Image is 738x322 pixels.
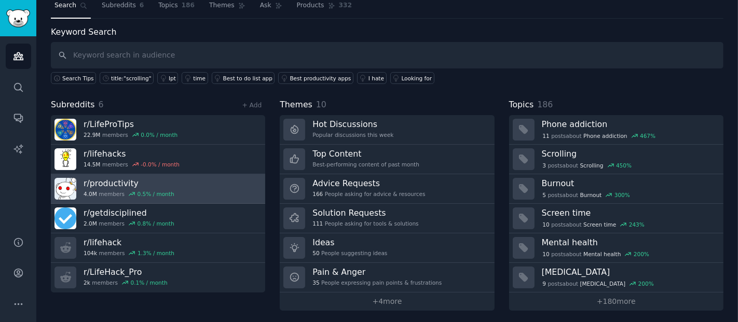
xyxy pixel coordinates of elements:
[51,263,265,292] a: r/LifeHack_Pro2kmembers0.1% / month
[84,190,97,198] span: 4.0M
[616,162,632,169] div: 450 %
[312,267,442,277] h3: Pain & Anger
[509,174,723,204] a: Burnout5postsaboutBurnout300%
[368,75,384,82] div: I hate
[402,75,432,82] div: Looking for
[542,178,716,189] h3: Burnout
[312,249,387,257] div: People suggesting ideas
[100,72,154,84] a: title:"scrolling"
[542,161,633,170] div: post s about
[84,220,97,227] span: 2.0M
[84,161,100,168] span: 14.5M
[580,162,604,169] span: Scrolling
[509,145,723,174] a: Scrolling3postsaboutScrolling450%
[280,174,494,204] a: Advice Requests166People asking for advice & resources
[102,1,136,10] span: Subreddits
[51,233,265,263] a: r/lifehack104kmembers1.3% / month
[209,1,235,10] span: Themes
[141,161,180,168] div: -0.0 % / month
[51,174,265,204] a: r/productivity4.0Mmembers0.5% / month
[51,115,265,145] a: r/LifeProTips22.9Mmembers0.0% / month
[614,191,630,199] div: 300 %
[84,131,177,138] div: members
[542,132,549,139] span: 11
[509,115,723,145] a: Phone addiction11postsaboutPhone addiction467%
[357,72,387,84] a: I hate
[312,190,425,198] div: People asking for advice & resources
[280,292,494,311] a: +4more
[84,131,100,138] span: 22.9M
[51,204,265,233] a: r/getdisciplined2.0Mmembers0.8% / month
[580,280,626,287] span: [MEDICAL_DATA]
[84,190,174,198] div: members
[542,250,549,258] span: 10
[278,72,353,84] a: Best productivity apps
[54,178,76,200] img: productivity
[312,148,419,159] h3: Top Content
[84,178,174,189] h3: r/ productivity
[157,72,178,84] a: lpt
[640,132,655,139] div: 467 %
[84,148,180,159] h3: r/ lifehacks
[280,99,312,111] span: Themes
[193,75,206,82] div: time
[542,220,646,229] div: post s about
[580,191,602,199] span: Burnout
[182,72,208,84] a: time
[54,207,76,229] img: getdisciplined
[509,263,723,292] a: [MEDICAL_DATA]9postsabout[MEDICAL_DATA]200%
[509,204,723,233] a: Screen time10postsaboutScreen time243%
[51,145,265,174] a: r/lifehacks14.5Mmembers-0.0% / month
[84,249,174,257] div: members
[6,9,30,27] img: GummySearch logo
[54,148,76,170] img: lifehacks
[542,207,716,218] h3: Screen time
[312,220,418,227] div: People asking for tools & solutions
[140,1,144,10] span: 6
[84,119,177,130] h3: r/ LifeProTips
[84,249,97,257] span: 104k
[260,1,271,10] span: Ask
[542,237,716,248] h3: Mental health
[84,237,174,248] h3: r/ lifehack
[158,1,177,10] span: Topics
[84,161,180,168] div: members
[312,220,323,227] span: 111
[583,250,621,258] span: Mental health
[280,263,494,292] a: Pain & Anger35People expressing pain points & frustrations
[542,221,549,228] span: 10
[312,207,418,218] h3: Solution Requests
[542,191,546,199] span: 5
[280,204,494,233] a: Solution Requests111People asking for tools & solutions
[131,279,168,286] div: 0.1 % / month
[138,249,174,257] div: 1.3 % / month
[312,161,419,168] div: Best-performing content of past month
[316,100,326,109] span: 10
[84,279,168,286] div: members
[542,190,631,200] div: post s about
[634,250,649,258] div: 200 %
[312,279,319,286] span: 35
[537,100,553,109] span: 186
[54,119,76,141] img: LifeProTips
[141,131,177,138] div: 0.0 % / month
[51,27,116,37] label: Keyword Search
[84,207,174,218] h3: r/ getdisciplined
[51,42,723,68] input: Keyword search in audience
[280,115,494,145] a: Hot DiscussionsPopular discussions this week
[297,1,324,10] span: Products
[169,75,176,82] div: lpt
[138,190,174,198] div: 0.5 % / month
[51,99,95,111] span: Subreddits
[542,162,546,169] span: 3
[290,75,351,82] div: Best productivity apps
[54,1,76,10] span: Search
[212,72,275,84] a: Best to do list app
[638,280,654,287] div: 200 %
[223,75,272,82] div: Best to do list app
[84,220,174,227] div: members
[312,119,393,130] h3: Hot Discussions
[138,220,174,227] div: 0.8 % / month
[583,132,627,139] span: Phone addiction
[629,221,645,228] div: 243 %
